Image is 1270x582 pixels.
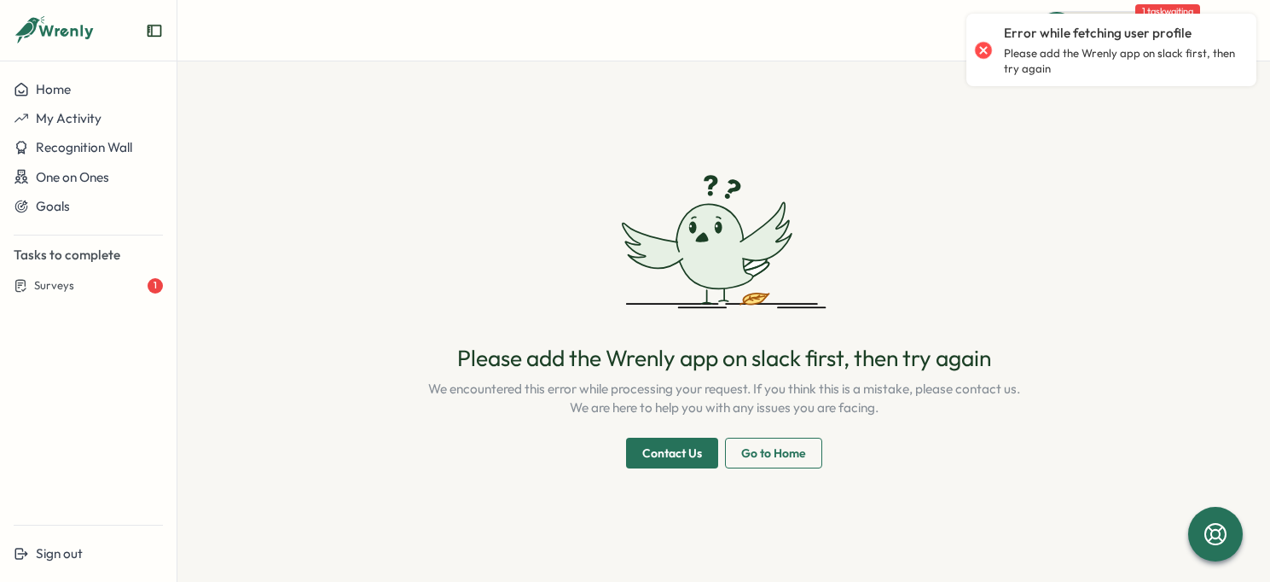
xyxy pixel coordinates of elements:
[642,439,702,468] span: Contact Us
[36,139,132,155] span: Recognition Wall
[1004,24,1192,43] p: Error while fetching user profile
[1135,4,1200,18] span: 1 task waiting
[725,438,822,469] button: Go to Home
[36,81,71,97] span: Home
[36,169,109,185] span: One on Ones
[146,22,163,39] button: Expand sidebar
[14,246,163,265] p: Tasks to complete
[34,278,74,294] span: Surveys
[741,439,806,468] span: Go to Home
[428,380,1020,417] p: We encountered this error while processing your request. If you think this is a mistake, please c...
[626,438,718,469] button: Contact Us
[457,343,991,373] p: Please add the Wrenly app on slack first, then try again
[36,545,83,562] span: Sign out
[1037,11,1207,49] button: Quick Actions
[36,110,101,126] span: My Activity
[148,278,163,294] div: 1
[1004,46,1239,76] p: Please add the Wrenly app on slack first, then try again
[36,198,70,214] span: Goals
